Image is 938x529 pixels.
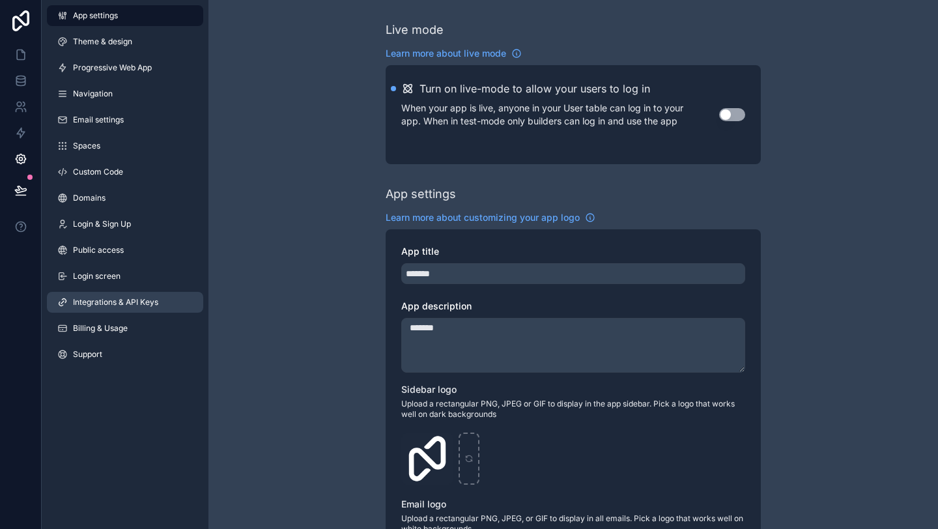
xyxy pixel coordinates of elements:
[401,384,457,395] span: Sidebar logo
[73,193,106,203] span: Domains
[47,136,203,156] a: Spaces
[401,498,446,509] span: Email logo
[401,102,719,128] p: When your app is live, anyone in your User table can log in to your app. When in test-mode only b...
[386,47,522,60] a: Learn more about live mode
[73,271,121,281] span: Login screen
[73,63,152,73] span: Progressive Web App
[47,57,203,78] a: Progressive Web App
[386,211,580,224] span: Learn more about customizing your app logo
[419,81,650,96] h2: Turn on live-mode to allow your users to log in
[47,83,203,104] a: Navigation
[73,10,118,21] span: App settings
[73,115,124,125] span: Email settings
[47,5,203,26] a: App settings
[386,211,595,224] a: Learn more about customizing your app logo
[47,214,203,235] a: Login & Sign Up
[47,344,203,365] a: Support
[73,219,131,229] span: Login & Sign Up
[47,109,203,130] a: Email settings
[73,141,100,151] span: Spaces
[73,36,132,47] span: Theme & design
[386,21,444,39] div: Live mode
[73,245,124,255] span: Public access
[386,185,456,203] div: App settings
[386,47,506,60] span: Learn more about live mode
[47,188,203,208] a: Domains
[401,300,472,311] span: App description
[73,323,128,334] span: Billing & Usage
[47,266,203,287] a: Login screen
[47,318,203,339] a: Billing & Usage
[47,31,203,52] a: Theme & design
[73,297,158,307] span: Integrations & API Keys
[47,292,203,313] a: Integrations & API Keys
[47,240,203,261] a: Public access
[73,89,113,99] span: Navigation
[47,162,203,182] a: Custom Code
[73,167,123,177] span: Custom Code
[401,399,745,420] span: Upload a rectangular PNG, JPEG or GIF to display in the app sidebar. Pick a logo that works well ...
[73,349,102,360] span: Support
[401,246,439,257] span: App title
